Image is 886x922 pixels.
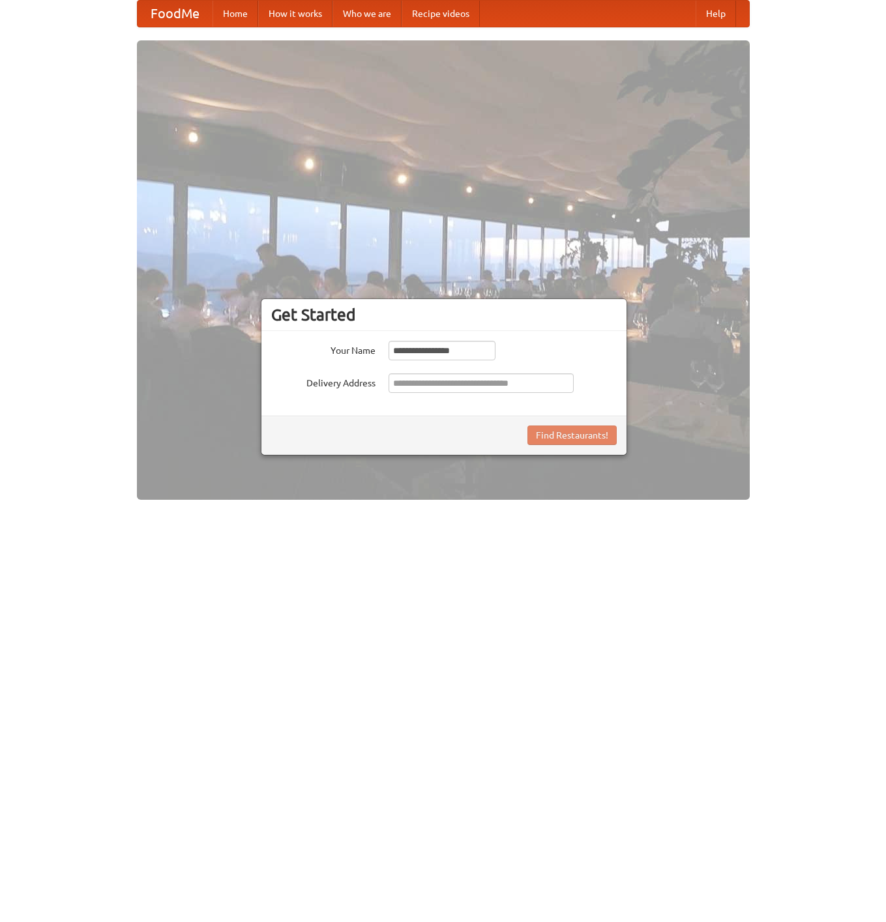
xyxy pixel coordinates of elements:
[271,373,376,390] label: Delivery Address
[402,1,480,27] a: Recipe videos
[213,1,258,27] a: Home
[138,1,213,27] a: FoodMe
[258,1,332,27] a: How it works
[527,425,617,445] button: Find Restaurants!
[696,1,736,27] a: Help
[332,1,402,27] a: Who we are
[271,305,617,324] h3: Get Started
[271,341,376,357] label: Your Name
